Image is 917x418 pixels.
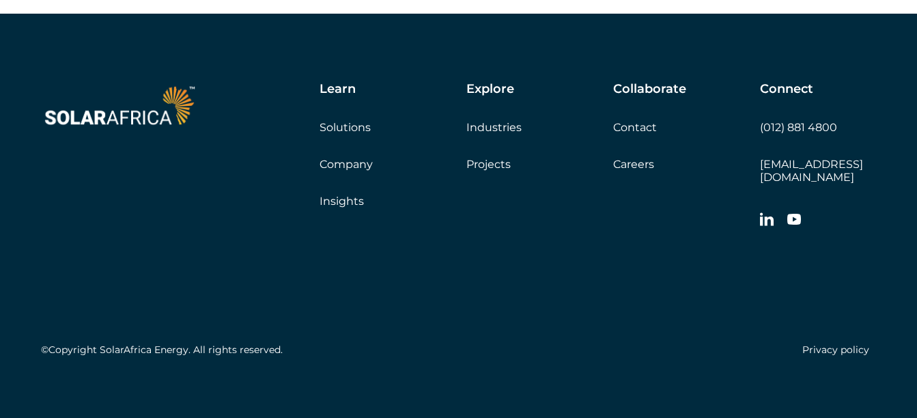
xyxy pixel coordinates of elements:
h5: Collaborate [613,82,686,97]
a: Careers [613,158,654,171]
a: Projects [466,158,511,171]
a: Industries [466,121,522,134]
a: Contact [613,121,657,134]
a: (012) 881 4800 [760,121,837,134]
a: Solutions [320,121,371,134]
h5: Connect [760,82,813,97]
h5: Explore [466,82,514,97]
a: [EMAIL_ADDRESS][DOMAIN_NAME] [760,158,863,184]
a: Insights [320,195,364,208]
h5: ©Copyright SolarAfrica Energy. All rights reserved. [41,344,283,356]
a: Company [320,158,373,171]
h5: Learn [320,82,356,97]
a: Privacy policy [802,344,869,356]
